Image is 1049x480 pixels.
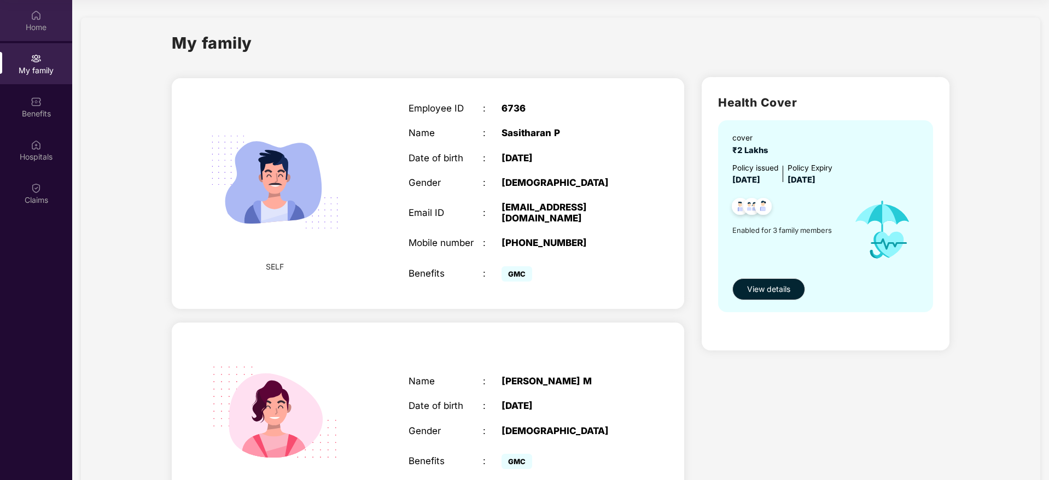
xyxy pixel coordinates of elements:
div: [DEMOGRAPHIC_DATA] [502,425,632,436]
img: svg+xml;base64,PHN2ZyB4bWxucz0iaHR0cDovL3d3dy53My5vcmcvMjAwMC9zdmciIHdpZHRoPSI0OC45NDMiIGhlaWdodD... [750,195,777,221]
h2: Health Cover [718,93,933,112]
div: Gender [409,425,483,436]
span: SELF [266,261,284,273]
div: [EMAIL_ADDRESS][DOMAIN_NAME] [502,202,632,224]
div: : [483,153,502,163]
img: svg+xml;base64,PHN2ZyB4bWxucz0iaHR0cDovL3d3dy53My5vcmcvMjAwMC9zdmciIHdpZHRoPSI0OC45NDMiIGhlaWdodD... [727,195,754,221]
img: svg+xml;base64,PHN2ZyBpZD0iQmVuZWZpdHMiIHhtbG5zPSJodHRwOi8vd3d3LnczLm9yZy8yMDAwL3N2ZyIgd2lkdGg9Ij... [31,96,42,107]
div: [DATE] [502,153,632,163]
div: : [483,207,502,218]
img: svg+xml;base64,PHN2ZyB3aWR0aD0iMjAiIGhlaWdodD0iMjAiIHZpZXdCb3g9IjAgMCAyMCAyMCIgZmlsbD0ibm9uZSIgeG... [31,53,42,64]
img: svg+xml;base64,PHN2ZyBpZD0iSG9zcGl0YWxzIiB4bWxucz0iaHR0cDovL3d3dy53My5vcmcvMjAwMC9zdmciIHdpZHRoPS... [31,139,42,150]
div: Email ID [409,207,483,218]
span: [DATE] [788,175,815,185]
div: Name [409,376,483,387]
div: cover [732,132,772,144]
div: [DEMOGRAPHIC_DATA] [502,177,632,188]
span: Enabled for 3 family members [732,225,842,236]
img: icon [842,187,923,273]
span: [DATE] [732,175,760,185]
div: Gender [409,177,483,188]
img: svg+xml;base64,PHN2ZyBpZD0iQ2xhaW0iIHhtbG5zPSJodHRwOi8vd3d3LnczLm9yZy8yMDAwL3N2ZyIgd2lkdGg9IjIwIi... [31,183,42,194]
div: : [483,455,502,466]
button: View details [732,278,805,300]
img: svg+xml;base64,PHN2ZyB4bWxucz0iaHR0cDovL3d3dy53My5vcmcvMjAwMC9zdmciIHdpZHRoPSIyMjQiIGhlaWdodD0iMT... [196,103,353,261]
img: svg+xml;base64,PHN2ZyBpZD0iSG9tZSIgeG1sbnM9Imh0dHA6Ly93d3cudzMub3JnLzIwMDAvc3ZnIiB3aWR0aD0iMjAiIG... [31,10,42,21]
div: [PHONE_NUMBER] [502,237,632,248]
div: : [483,268,502,279]
div: Policy Expiry [788,162,832,174]
span: View details [747,283,790,295]
div: : [483,237,502,248]
div: : [483,425,502,436]
div: 6736 [502,103,632,114]
div: Benefits [409,455,483,466]
div: : [483,400,502,411]
div: Mobile number [409,237,483,248]
span: GMC [502,454,532,469]
div: : [483,177,502,188]
span: GMC [502,266,532,282]
div: Sasitharan P [502,127,632,138]
img: svg+xml;base64,PHN2ZyB4bWxucz0iaHR0cDovL3d3dy53My5vcmcvMjAwMC9zdmciIHdpZHRoPSI0OC45MTUiIGhlaWdodD... [738,195,765,221]
div: : [483,103,502,114]
span: ₹2 Lakhs [732,145,772,155]
div: Name [409,127,483,138]
div: [PERSON_NAME] M [502,376,632,387]
div: [DATE] [502,400,632,411]
div: Employee ID [409,103,483,114]
h1: My family [172,31,252,55]
div: : [483,376,502,387]
div: Policy issued [732,162,778,174]
div: Benefits [409,268,483,279]
div: : [483,127,502,138]
div: Date of birth [409,153,483,163]
div: Date of birth [409,400,483,411]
